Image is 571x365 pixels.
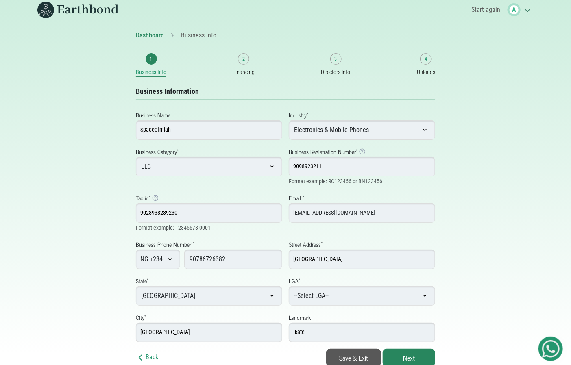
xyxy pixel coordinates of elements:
small: Uploads [417,68,435,76]
small: 1 [150,55,153,63]
a: 4 Uploads [417,53,435,77]
small: 3 [335,55,337,63]
img: Get Started On Earthbond Via Whatsapp [542,340,560,358]
small: Business Info [136,68,166,76]
small: Business Registration Number [289,147,356,156]
small: Business Name [136,110,170,119]
img: Info [152,195,159,201]
a: Back [136,353,158,361]
a: Dashboard [136,31,164,39]
li: Business Info [181,30,216,40]
small: City [136,313,144,322]
a: 3 Directors Info [321,53,351,77]
img: Info [359,148,366,155]
small: Email [289,193,301,202]
small: Business Category [136,147,177,156]
small: State [136,276,147,285]
small: 4 [425,55,427,63]
nav: breadcrumb [136,30,435,40]
small: Tax id [136,193,149,202]
small: Format example: RC123456 or BN123456 [289,178,382,185]
small: 2 [242,55,245,63]
small: Industry [289,110,307,119]
small: Directors Info [321,68,351,76]
small: Street Address [289,239,321,249]
h3: Business Information [136,87,435,96]
span: A [512,5,516,15]
a: 1 Business Info [136,53,166,77]
small: Financing [233,68,255,76]
small: Landmark [289,313,311,322]
small: Business Phone Number [136,239,191,249]
a: Start again [469,3,503,17]
img: Earthbond's long logo for desktop view [37,2,119,18]
small: LGA [289,276,299,285]
small: Format example: 12345678-0001 [136,224,211,231]
a: 2 Financing [233,53,255,77]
